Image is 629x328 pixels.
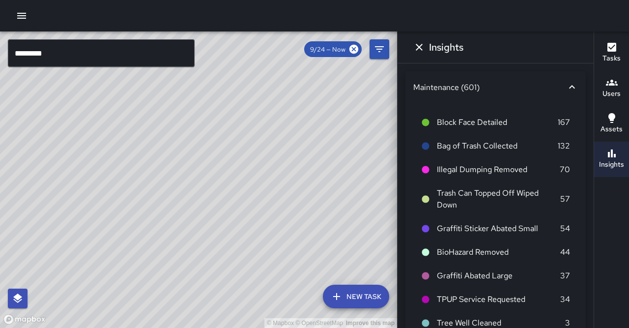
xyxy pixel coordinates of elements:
span: Graffiti Abated Large [437,270,560,282]
span: Illegal Dumping Removed [437,164,560,176]
p: 57 [560,193,570,205]
h6: Users [602,89,621,99]
p: 34 [560,294,570,305]
h6: Insights [599,159,624,170]
span: TPUP Service Requested [437,294,560,305]
button: New Task [323,285,389,308]
p: 54 [560,223,570,235]
p: 132 [558,140,570,152]
h6: Tasks [602,53,621,64]
h6: Insights [429,39,463,55]
button: Tasks [594,35,629,71]
div: Maintenance (601) [405,71,586,103]
span: Block Face Detailed [437,117,558,128]
p: 44 [560,246,570,258]
button: Insights [594,142,629,177]
span: Trash Can Topped Off Wiped Down [437,187,560,211]
span: 9/24 — Now [304,45,351,54]
button: Dismiss [409,37,429,57]
button: Assets [594,106,629,142]
p: 167 [558,117,570,128]
p: 37 [560,270,570,282]
span: BioHazard Removed [437,246,560,258]
div: Maintenance (601) [413,82,566,92]
button: Filters [370,39,389,59]
p: 70 [560,164,570,176]
h6: Assets [600,124,623,135]
div: 9/24 — Now [304,41,362,57]
span: Bag of Trash Collected [437,140,558,152]
button: Users [594,71,629,106]
span: Graffiti Sticker Abated Small [437,223,560,235]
